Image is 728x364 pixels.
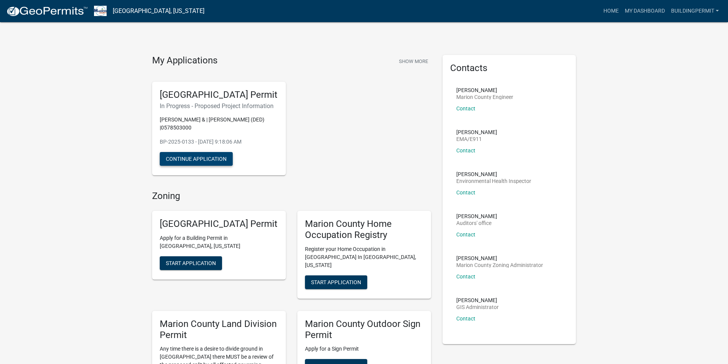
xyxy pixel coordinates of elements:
[305,218,423,241] h5: Marion County Home Occupation Registry
[160,89,278,100] h5: [GEOGRAPHIC_DATA] Permit
[305,275,367,289] button: Start Application
[456,256,543,261] p: [PERSON_NAME]
[456,298,499,303] p: [PERSON_NAME]
[160,234,278,250] p: Apply for a Building Permit in [GEOGRAPHIC_DATA], [US_STATE]
[152,191,431,202] h4: Zoning
[305,319,423,341] h5: Marion County Outdoor Sign Permit
[113,5,204,18] a: [GEOGRAPHIC_DATA], [US_STATE]
[456,262,543,268] p: Marion County Zoning Administrator
[622,4,668,18] a: My Dashboard
[456,214,497,219] p: [PERSON_NAME]
[160,256,222,270] button: Start Application
[160,152,233,166] button: Continue Application
[160,116,278,132] p: [PERSON_NAME] & | [PERSON_NAME] (DED) |0578503000
[456,105,475,112] a: Contact
[456,178,531,184] p: Environmental Health Inspector
[456,147,475,154] a: Contact
[456,220,497,226] p: Auditors' office
[305,345,423,353] p: Apply for a Sign Permit
[94,6,107,16] img: Marion County, Iowa
[152,55,217,66] h4: My Applications
[160,319,278,341] h5: Marion County Land Division Permit
[456,94,513,100] p: Marion County Engineer
[305,245,423,269] p: Register your Home Occupation in [GEOGRAPHIC_DATA] In [GEOGRAPHIC_DATA], [US_STATE]
[456,136,497,142] p: EMA/E911
[456,231,475,238] a: Contact
[456,129,497,135] p: [PERSON_NAME]
[600,4,622,18] a: Home
[160,218,278,230] h5: [GEOGRAPHIC_DATA] Permit
[456,304,499,310] p: GIS Administrator
[456,171,531,177] p: [PERSON_NAME]
[160,102,278,110] h6: In Progress - Proposed Project Information
[450,63,569,74] h5: Contacts
[456,189,475,196] a: Contact
[668,4,722,18] a: Buildingpermit
[456,315,475,322] a: Contact
[166,260,216,266] span: Start Application
[160,138,278,146] p: BP-2025-0133 - [DATE] 9:18:06 AM
[456,273,475,280] a: Contact
[456,87,513,93] p: [PERSON_NAME]
[311,279,361,285] span: Start Application
[396,55,431,68] button: Show More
